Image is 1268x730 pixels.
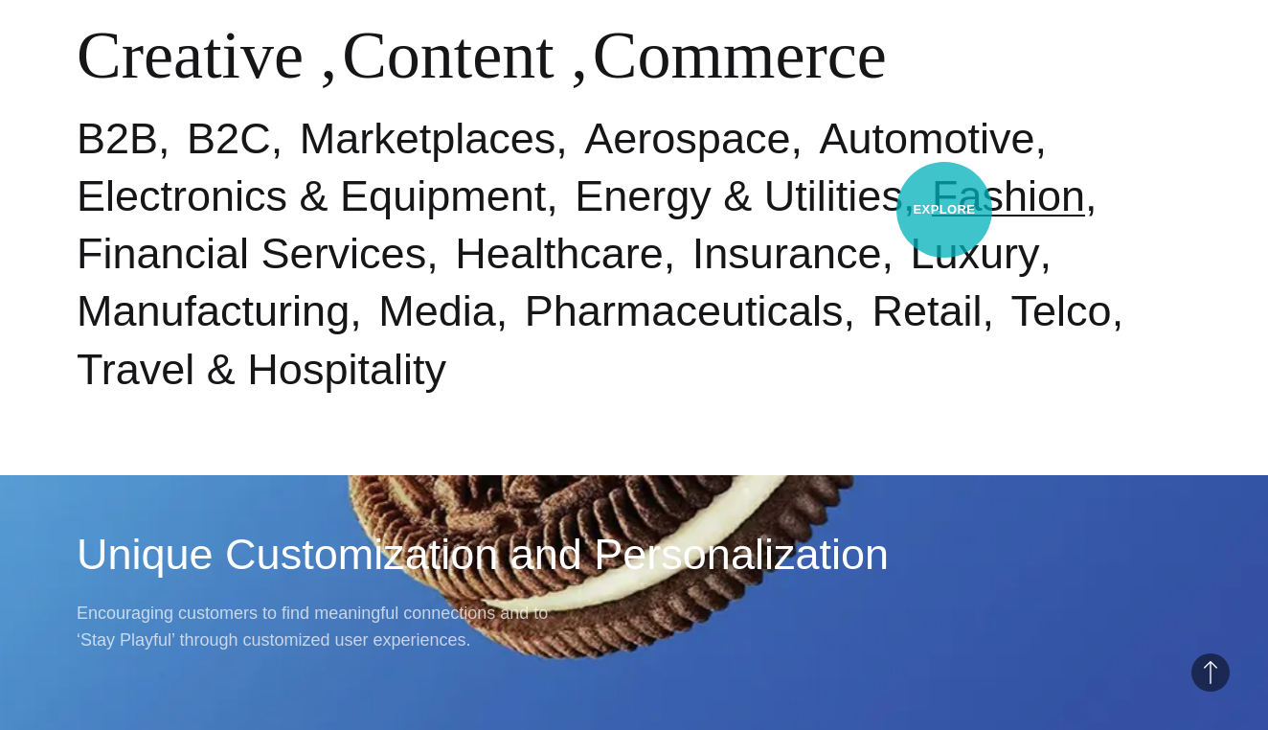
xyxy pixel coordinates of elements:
a: Content [342,18,555,92]
span: , [321,18,338,92]
span: , [571,18,588,92]
a: Financial Services [77,229,426,278]
a: Aerospace [584,114,790,163]
a: Energy & Utilities [575,171,903,220]
a: Healthcare [455,229,664,278]
a: Pharmaceuticals [525,286,844,335]
a: Media [378,286,496,335]
a: Luxury [911,229,1040,278]
a: B2B [77,114,158,163]
a: Manufacturing [77,286,350,335]
a: B2C [187,114,271,163]
a: Marketplaces [300,114,556,163]
a: Insurance [692,229,882,278]
a: Telco [1011,286,1112,335]
button: Back to Top [1191,653,1230,692]
a: Creative [77,18,304,92]
p: Encouraging customers to find meaningful connections and to ‘Stay Playful’ through customized use... [77,600,555,653]
a: Travel & Hospitality [77,345,446,394]
h2: Unique Customization and Personalization [77,526,1191,583]
a: Electronics & Equipment [77,171,546,220]
a: Automotive [819,114,1034,163]
a: Retail [872,286,983,335]
a: Commerce [593,18,887,92]
a: Fashion [932,171,1085,220]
